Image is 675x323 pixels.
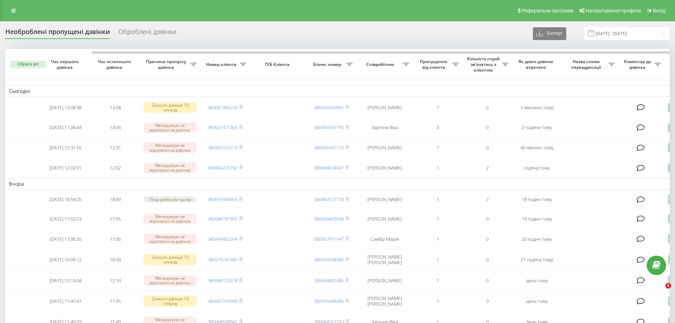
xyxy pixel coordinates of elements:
[512,250,562,269] td: 21 годину тому
[413,158,462,177] td: 1
[144,213,197,224] div: Менеджери не відповіли на дзвінок
[665,283,671,289] span: 1
[314,165,344,171] a: 380664674047
[144,196,197,202] div: Поза робочим часом
[90,118,140,137] td: 13:06
[356,158,413,177] td: [PERSON_NAME]
[46,59,85,70] span: Час першого дзвінка
[462,158,512,177] td: 2
[356,271,413,290] td: [PERSON_NAME]
[90,250,140,269] td: 16:09
[314,298,344,304] a: 380955048086
[41,118,90,137] td: [DATE] 11:28:44
[462,271,512,290] td: 0
[413,291,462,311] td: 1
[314,124,344,130] a: 380684567793
[41,230,90,249] td: [DATE] 17:06:35
[208,236,237,242] a: 380444902264
[41,158,90,177] td: [DATE] 12:02:01
[208,144,237,151] a: 380993332579
[413,138,462,157] td: 1
[208,104,237,111] a: 380681065200
[512,158,562,177] td: годину тому
[314,236,344,242] a: 380967971947
[204,62,240,67] span: Номер клієнта
[144,234,197,244] div: Менеджери не відповіли на дзвінок
[41,210,90,228] td: [DATE] 17:55:53
[310,62,346,67] span: Бізнес номер
[41,291,90,311] td: [DATE] 11:45:41
[512,271,562,290] td: день тому
[413,271,462,290] td: 1
[413,230,462,249] td: 1
[416,59,452,70] span: Пропущених від клієнта
[413,191,462,208] td: 1
[144,275,197,286] div: Менеджери не відповіли на дзвінок
[314,277,344,284] a: 380664860385
[208,277,237,284] a: 380988120278
[314,216,344,222] a: 380666493638
[462,191,512,208] td: 2
[256,62,300,67] span: ПІБ Клієнта
[356,191,413,208] td: [PERSON_NAME]
[41,191,90,208] td: [DATE] 18:59:25
[586,8,641,13] span: Налаштування профілю
[533,27,566,40] button: Експорт
[360,62,403,67] span: Співробітник
[462,118,512,137] td: 0
[314,196,344,202] a: 380662677718
[144,59,190,70] span: Причина пропуску дзвінка
[144,296,197,306] div: Скинуто раніше 10 секунд
[41,271,90,290] td: [DATE] 12:19:04
[518,59,556,70] span: Як довго дзвінок втрачено
[512,291,562,311] td: день тому
[5,28,110,39] div: Необроблені пропущені дзвінки
[144,254,197,265] div: Скинуто раніше 10 секунд
[356,230,413,249] td: Самбір Марія
[90,158,140,177] td: 12:02
[413,118,462,137] td: 2
[462,138,512,157] td: 0
[565,59,608,70] span: Назва схеми переадресації
[512,191,562,208] td: 18 годин тому
[356,118,413,137] td: Зарічне Віка
[208,196,237,202] a: 380997996454
[90,98,140,117] td: 13:08
[118,28,176,39] div: Оброблені дзвінки
[90,271,140,290] td: 12:19
[653,8,665,13] span: Вихід
[413,98,462,117] td: 1
[512,138,562,157] td: 40 хвилин тому
[90,138,140,157] td: 12:31
[413,210,462,228] td: 1
[90,230,140,249] td: 17:06
[10,61,46,68] button: Обрати всі
[41,250,90,269] td: [DATE] 16:09:12
[208,256,237,263] a: 380979741485
[413,250,462,269] td: 1
[512,230,562,249] td: 20 годин тому
[314,256,344,263] a: 380955048086
[314,104,344,111] a: 380959439995
[512,210,562,228] td: 19 годин тому
[356,291,413,311] td: [PERSON_NAME] [PERSON_NAME]
[522,8,574,13] span: Реферальна програма
[512,118,562,137] td: 2 години тому
[208,216,237,222] a: 380686787992
[356,250,413,269] td: [PERSON_NAME] [PERSON_NAME]
[356,138,413,157] td: [PERSON_NAME]
[356,210,413,228] td: [PERSON_NAME]
[90,291,140,311] td: 11:45
[90,210,140,228] td: 17:55
[314,144,344,151] a: 380666495110
[462,98,512,117] td: 0
[96,59,134,70] span: Час останнього дзвінка
[208,298,237,304] a: 380987370499
[622,59,654,70] span: Коментар до дзвінка
[208,165,237,171] a: 380684276762
[41,98,90,117] td: [DATE] 13:08:38
[144,102,197,113] div: Скинуто раніше 10 секунд
[144,122,197,133] div: Менеджери не відповіли на дзвінок
[512,98,562,117] td: 3 хвилини тому
[466,56,502,73] span: Кількість спроб зв'язатись з клієнтом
